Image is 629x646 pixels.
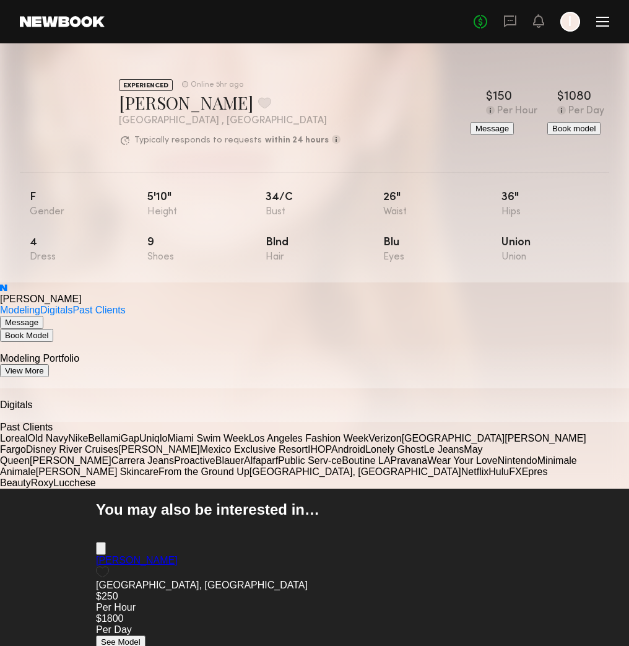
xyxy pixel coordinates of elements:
[266,237,383,263] div: Blnd
[560,12,580,32] a: I
[68,433,88,443] span: Nike
[119,91,341,114] div: [PERSON_NAME]
[488,466,509,477] span: Hulu
[249,466,461,477] span: [GEOGRAPHIC_DATA], [GEOGRAPHIC_DATA]
[497,106,537,117] div: Per Hour
[96,580,308,590] span: [GEOGRAPHIC_DATA], [GEOGRAPHIC_DATA]
[147,237,265,263] div: 9
[557,91,564,103] div: $
[147,192,265,217] div: 5'10"
[88,433,120,443] span: Bellami
[191,81,243,89] div: Online 5hr ago
[96,591,533,602] div: $250
[36,466,158,477] span: [PERSON_NAME] Skincare
[547,122,601,135] button: Book model
[265,136,329,145] b: within 24 hours
[158,466,249,477] span: From the Ground Up
[30,455,111,466] span: [PERSON_NAME]
[547,122,619,135] a: Book model
[266,192,383,217] div: 34/c
[564,91,591,103] div: 1080
[501,192,619,217] div: 36"
[119,79,173,91] div: EXPERIENCED
[244,455,278,466] span: Alfaparf
[249,433,369,443] span: Los Angeles Fashion Week
[331,444,365,455] span: Android
[391,455,428,466] span: Pravana
[26,444,118,455] span: Disney River Cruises
[134,136,262,145] p: Typically responds to requests
[215,455,244,466] span: Blauer
[501,237,619,263] div: Union
[96,501,533,518] h2: You may also be interested in…
[30,237,147,263] div: 4
[427,455,498,466] span: Wear Your Love
[493,91,512,103] div: 150
[30,192,147,217] div: F
[200,444,308,455] span: Mexico Exclusive Resort
[40,305,72,315] a: Digitals
[174,455,215,466] span: Proactive
[167,433,248,443] span: Miami Swim Week
[53,478,96,488] span: Lucchese
[568,106,604,117] div: Per Day
[308,444,331,455] span: IHOP
[139,433,167,443] span: Uniqlo
[278,455,342,466] span: Public Serv-ce
[509,466,521,477] span: FX
[96,602,533,613] div: Per Hour
[118,444,200,455] span: [PERSON_NAME]
[96,555,178,565] a: [PERSON_NAME]
[31,478,53,488] span: Roxy
[96,613,533,624] div: $1800
[368,433,401,443] span: Verizon
[119,116,341,126] div: [GEOGRAPHIC_DATA] , [GEOGRAPHIC_DATA]
[383,192,501,217] div: 26"
[383,237,501,263] div: Blu
[498,455,537,466] span: Nintendo
[342,455,390,466] span: Boutine LA
[423,444,464,455] span: Le Jeans
[111,455,174,466] span: Carrera Jeans
[486,91,493,103] div: $
[96,624,533,635] div: Per Day
[27,433,68,443] span: Old Navy
[471,122,514,135] button: Message
[402,433,505,443] span: [GEOGRAPHIC_DATA]
[72,305,125,315] a: Past Clients
[461,466,488,477] span: Netflix
[365,444,423,455] span: Lonely Ghost
[121,433,139,443] span: Gap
